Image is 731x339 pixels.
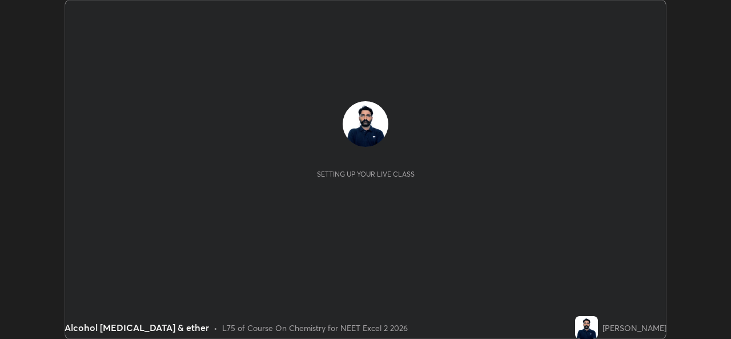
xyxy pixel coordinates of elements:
div: Alcohol [MEDICAL_DATA] & ether [65,321,209,334]
img: 5014c1035c4d4e8d88cec611ee278880.jpg [575,316,598,339]
div: Setting up your live class [317,170,415,178]
div: L75 of Course On Chemistry for NEET Excel 2 2026 [222,322,408,334]
div: [PERSON_NAME] [603,322,666,334]
img: 5014c1035c4d4e8d88cec611ee278880.jpg [343,101,388,147]
div: • [214,322,218,334]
